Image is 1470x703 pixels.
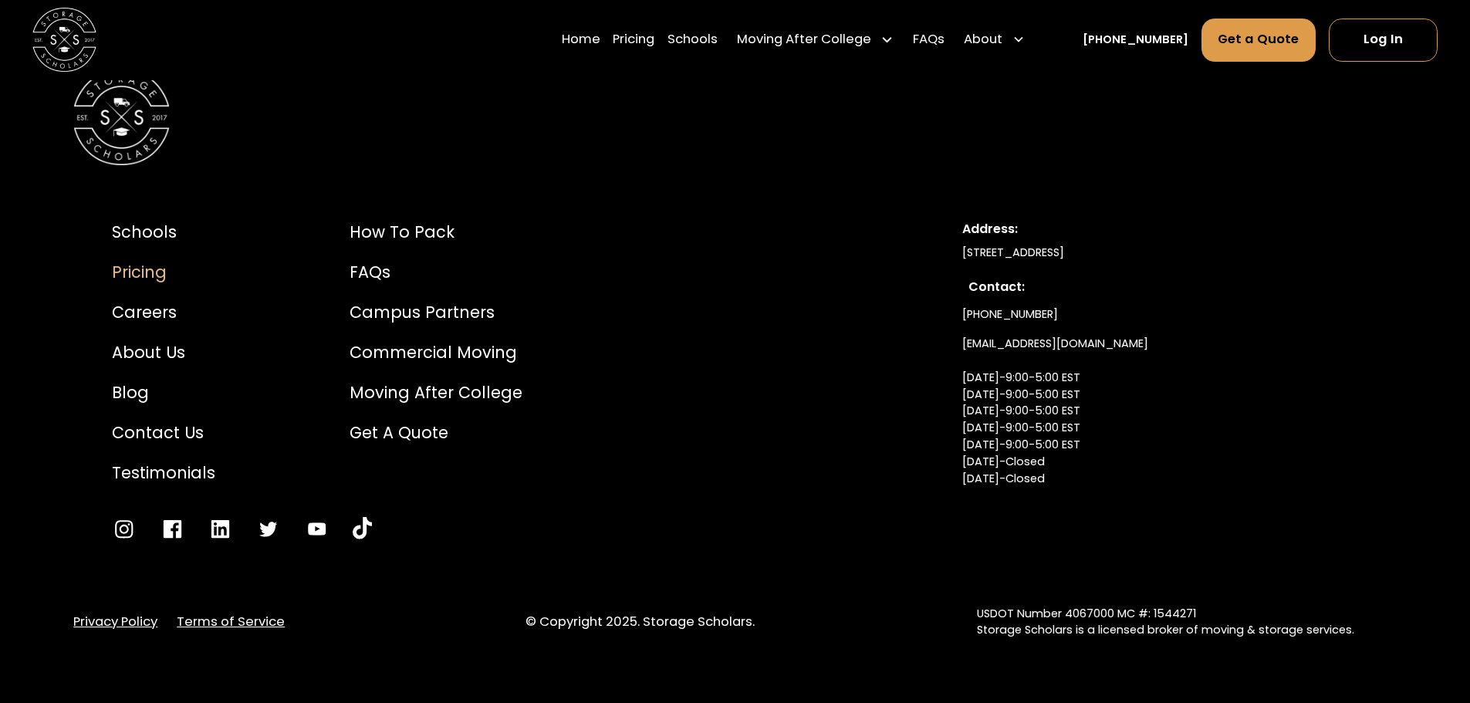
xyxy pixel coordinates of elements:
[112,421,215,444] a: Contact Us
[112,380,215,404] a: Blog
[350,300,522,324] a: Campus Partners
[112,220,215,244] a: Schools
[962,245,1358,262] div: [STREET_ADDRESS]
[112,260,215,284] a: Pricing
[353,517,372,541] a: Go to YouTube
[350,380,522,404] a: Moving After College
[350,220,522,244] a: How to Pack
[1329,19,1438,62] a: Log In
[305,517,329,541] a: Go to YouTube
[962,299,1058,329] a: [PHONE_NUMBER]
[962,220,1358,238] div: Address:
[350,260,522,284] a: FAQs
[525,613,945,632] div: © Copyright 2025. Storage Scholars.
[958,18,1032,63] div: About
[208,517,232,541] a: Go to LinkedIn
[73,69,170,166] img: Storage Scholars Logomark.
[667,18,718,63] a: Schools
[977,606,1397,640] div: USDOT Number 4067000 MC #: 1544271 Storage Scholars is a licensed broker of moving & storage serv...
[112,300,215,324] a: Careers
[562,18,600,63] a: Home
[350,421,522,444] a: Get a Quote
[112,517,136,541] a: Go to Instagram
[112,461,215,485] a: Testimonials
[613,18,654,63] a: Pricing
[350,340,522,364] a: Commercial Moving
[32,8,96,72] img: Storage Scholars main logo
[161,517,184,541] a: Go to Facebook
[962,330,1148,528] a: [EMAIL_ADDRESS][DOMAIN_NAME][DATE]-9:00-5:00 EST[DATE]-9:00-5:00 EST[DATE]-9:00-5:00 EST[DATE]-9:...
[1201,19,1316,62] a: Get a Quote
[177,613,285,632] a: Terms of Service
[73,613,157,632] a: Privacy Policy
[1083,32,1188,49] a: [PHONE_NUMBER]
[256,517,280,541] a: Go to Twitter
[913,18,945,63] a: FAQs
[968,278,1351,296] div: Contact:
[112,340,215,364] a: About Us
[964,31,1002,50] div: About
[731,18,901,63] div: Moving After College
[737,31,871,50] div: Moving After College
